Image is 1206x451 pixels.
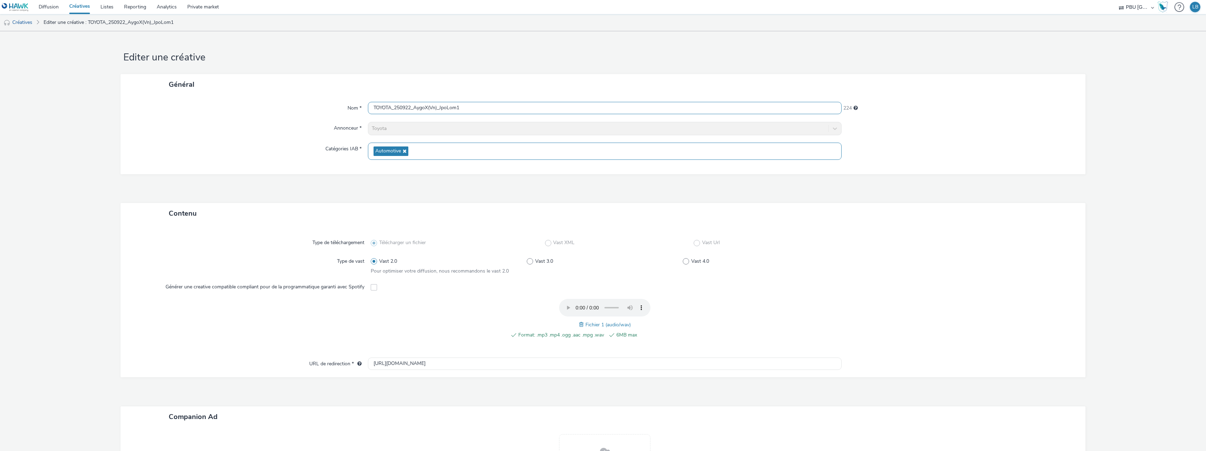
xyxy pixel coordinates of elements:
[518,331,604,339] span: Format: .mp3 .mp4 .ogg .aac .mpg .wav
[331,122,364,132] label: Annonceur *
[616,331,702,339] span: 6MB max
[310,236,367,246] label: Type de téléchargement
[323,143,364,152] label: Catégories IAB *
[585,321,631,328] span: Fichier 1 (audio/wav)
[553,239,575,246] span: Vast XML
[121,51,1085,64] h1: Editer une créative
[1158,1,1168,13] img: Hawk Academy
[691,258,709,265] span: Vast 4.0
[702,239,720,246] span: Vast Url
[1158,1,1171,13] a: Hawk Academy
[2,3,29,12] img: undefined Logo
[169,80,194,89] span: Général
[854,105,858,112] div: 255 caractères maximum
[4,19,11,26] img: audio
[371,268,509,274] span: Pour optimiser votre diffusion, nous recommandons le vast 2.0
[40,14,177,31] a: Editer une créative : TOYOTA_250922_AygoX(Vn)_JpoLom1
[1192,2,1198,12] div: LB
[345,102,364,112] label: Nom *
[843,105,852,112] span: 224
[306,358,364,367] label: URL de redirection *
[354,360,362,367] div: L'URL de redirection sera utilisée comme URL de validation avec certains SSP et ce sera l'URL de ...
[379,239,426,246] span: Télécharger un fichier
[368,358,842,370] input: url...
[375,148,401,154] span: Automotive
[368,102,842,114] input: Nom
[169,209,197,218] span: Contenu
[334,255,367,265] label: Type de vast
[163,281,367,290] label: Générer une creative compatible compliant pour de la programmatique garanti avec Spotify
[535,258,553,265] span: Vast 3.0
[169,412,218,421] span: Companion Ad
[379,258,397,265] span: Vast 2.0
